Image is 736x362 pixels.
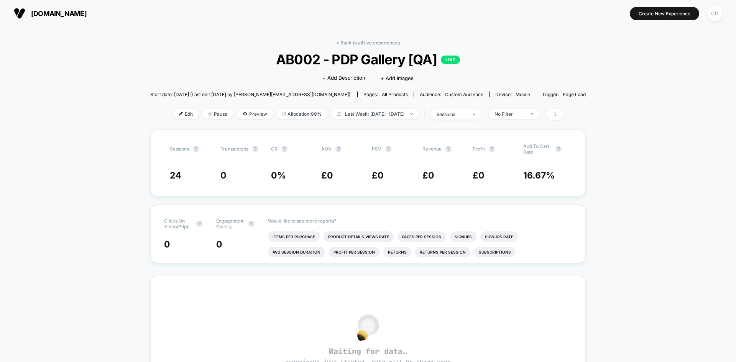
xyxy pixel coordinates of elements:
[248,221,255,227] button: ?
[441,56,460,64] p: LIVE
[478,170,485,181] span: 0
[410,113,413,115] img: end
[516,92,530,97] span: mobile
[237,109,273,119] span: Preview
[707,6,722,21] div: CD
[216,218,245,229] span: Engagement Gallery
[705,6,724,21] button: CD
[327,170,333,181] span: 0
[202,109,233,119] span: Pause
[11,7,89,20] button: [DOMAIN_NAME]
[363,92,408,97] div: Pages:
[420,92,483,97] div: Audience:
[473,113,475,115] img: end
[14,8,25,19] img: Visually logo
[372,146,381,152] span: PSV
[179,112,183,116] img: edit
[268,218,572,224] p: Would like to see more reports?
[220,146,248,152] span: Transactions
[268,231,320,242] li: Items Per Purchase
[164,239,170,250] span: 0
[473,170,485,181] span: £
[271,146,278,152] span: CR
[422,170,434,181] span: £
[335,146,342,152] button: ?
[415,247,470,257] li: Returns Per Session
[473,146,485,152] span: Profit
[170,146,189,152] span: Sessions
[450,231,476,242] li: Signups
[283,112,286,116] img: rebalance
[31,10,87,18] span: [DOMAIN_NAME]
[372,170,384,181] span: £
[489,92,536,97] span: Device:
[630,7,699,20] button: Create New Experience
[428,170,434,181] span: 0
[381,75,414,81] span: + Add Images
[382,92,408,97] span: all products
[170,170,181,181] span: 24
[555,146,562,152] button: ?
[495,111,525,117] div: No Filter
[321,146,332,152] span: AOV
[208,112,212,116] img: end
[216,239,222,250] span: 0
[322,74,365,82] span: + Add Description
[337,112,341,116] img: calendar
[173,109,199,119] span: Edit
[321,170,333,181] span: £
[271,170,286,181] span: 0 %
[268,247,325,257] li: Avg Session Duration
[357,314,379,341] img: no_data
[422,109,430,120] span: |
[445,146,452,152] button: ?
[324,231,394,242] li: Product Details Views Rate
[150,92,350,97] span: Start date: [DATE] (Last edit [DATE] by [PERSON_NAME][EMAIL_ADDRESS][DOMAIN_NAME])
[277,109,327,119] span: Allocation: 99%
[281,146,287,152] button: ?
[563,92,586,97] span: Page Load
[398,231,446,242] li: Pages Per Session
[523,170,555,181] span: 16.67 %
[383,247,411,257] li: Returns
[252,146,258,152] button: ?
[523,143,552,155] span: Add To Cart Rate
[164,218,192,229] span: Clicks On Video(pdp)
[385,146,391,152] button: ?
[196,221,202,227] button: ?
[422,146,442,152] span: Revenue
[480,231,518,242] li: Signups Rate
[331,109,419,119] span: Last Week: [DATE] - [DATE]
[542,92,586,97] div: Trigger:
[172,51,564,67] span: AB002 - PDP Gallery [QA]
[474,247,516,257] li: Subscriptions
[220,170,227,181] span: 0
[336,40,400,46] a: < Back to all live experiences
[329,247,379,257] li: Profit Per Session
[436,111,467,117] div: sessions
[489,146,495,152] button: ?
[378,170,384,181] span: 0
[531,113,534,115] img: end
[193,146,199,152] button: ?
[445,92,483,97] span: Custom Audience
